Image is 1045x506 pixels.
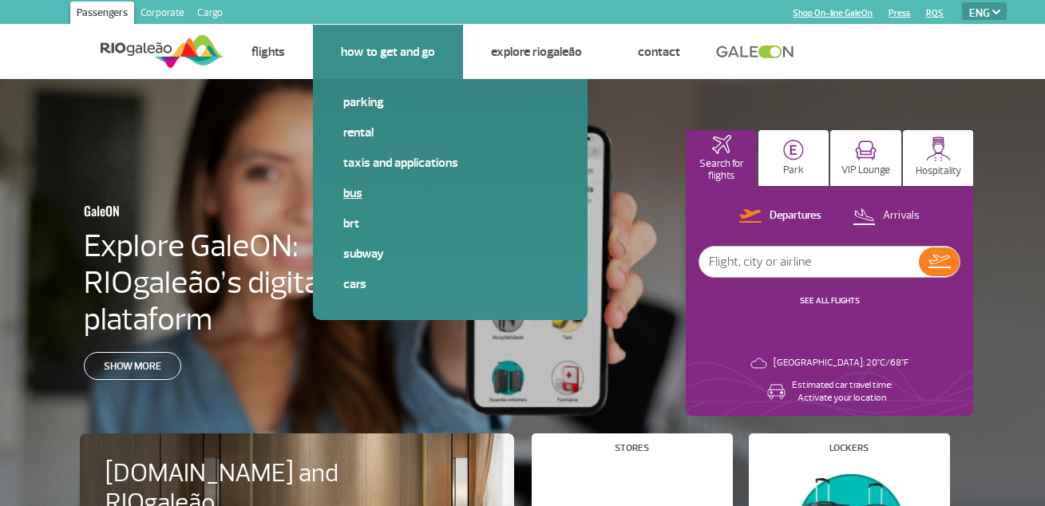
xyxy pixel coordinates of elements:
p: Search for flights [694,158,749,182]
p: VIP Lounge [841,164,890,176]
p: Arrivals [883,208,920,223]
h4: Explore GaleON: RIOgaleão’s digital plataform [84,227,429,338]
a: Contact [638,44,680,60]
p: Departures [770,208,821,223]
img: vipRoom.svg [855,140,877,160]
a: Rental [343,124,557,141]
a: Cars [343,275,557,293]
a: Press [889,8,910,18]
a: Parking [343,93,557,111]
a: Explore RIOgaleão [491,44,582,60]
button: SEE ALL FLIGHTS [795,295,865,307]
img: carParkingHome.svg [783,140,804,160]
img: hospitality.svg [926,136,951,161]
a: Cargo [191,2,229,27]
a: How to get and go [341,44,435,60]
a: Subway [343,245,557,263]
a: Shop On-line GaleOn [793,8,873,18]
a: BRT [343,215,557,232]
a: Show more [84,352,181,380]
a: Taxis and applications [343,154,557,172]
button: Departures [734,206,826,227]
h4: Stores [615,444,649,453]
a: Passengers [70,2,134,27]
a: SEE ALL FLIGHTS [800,295,860,306]
h4: Lockers [829,444,869,453]
p: [GEOGRAPHIC_DATA]: 20°C/68°F [774,357,908,370]
a: Bus [343,184,557,202]
button: Search for flights [686,130,757,186]
a: Flights [251,44,285,60]
input: Flight, city or airline [699,247,919,277]
img: airplaneHomeActive.svg [712,135,731,154]
button: Hospitality [903,130,974,186]
button: Park [758,130,829,186]
p: Park [783,164,804,176]
a: RQS [926,8,944,18]
p: Estimated car travel time: Activate your location [792,379,893,405]
a: Corporate [134,2,191,27]
button: VIP Lounge [830,130,901,186]
h3: GaleON [84,194,350,227]
p: Hospitality [916,165,961,177]
button: Arrivals [848,206,924,227]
